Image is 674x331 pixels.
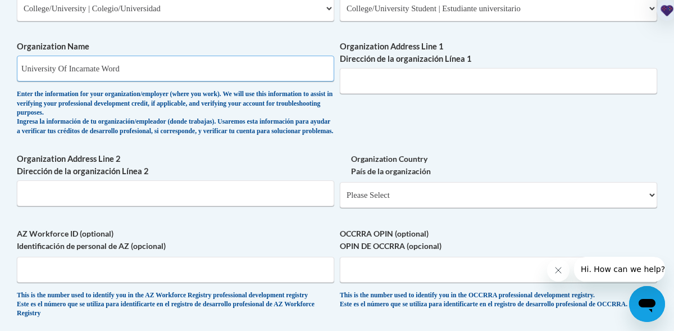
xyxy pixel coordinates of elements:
[17,153,334,178] label: Organization Address Line 2 Dirección de la organización Línea 2
[340,40,657,65] label: Organization Address Line 1 Dirección de la organización Línea 1
[17,180,334,206] input: Metadata input
[17,291,334,319] div: This is the number used to identify you in the AZ Workforce Registry professional development reg...
[340,153,657,178] label: Organization Country País de la organización
[340,291,657,310] div: This is the number used to identify you in the OCCRRA professional development registry. Este es ...
[340,68,657,94] input: Metadata input
[17,56,334,81] input: Metadata input
[17,90,334,136] div: Enter the information for your organization/employer (where you work). We will use this informati...
[547,259,570,282] iframe: Close message
[17,228,334,252] label: AZ Workforce ID (optional) Identificación de personal de AZ (opcional)
[574,257,665,282] iframe: Message from company
[340,228,657,252] label: OCCRRA OPIN (optional) OPIN DE OCCRRA (opcional)
[629,286,665,322] iframe: Button to launch messaging window
[17,40,334,53] label: Organization Name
